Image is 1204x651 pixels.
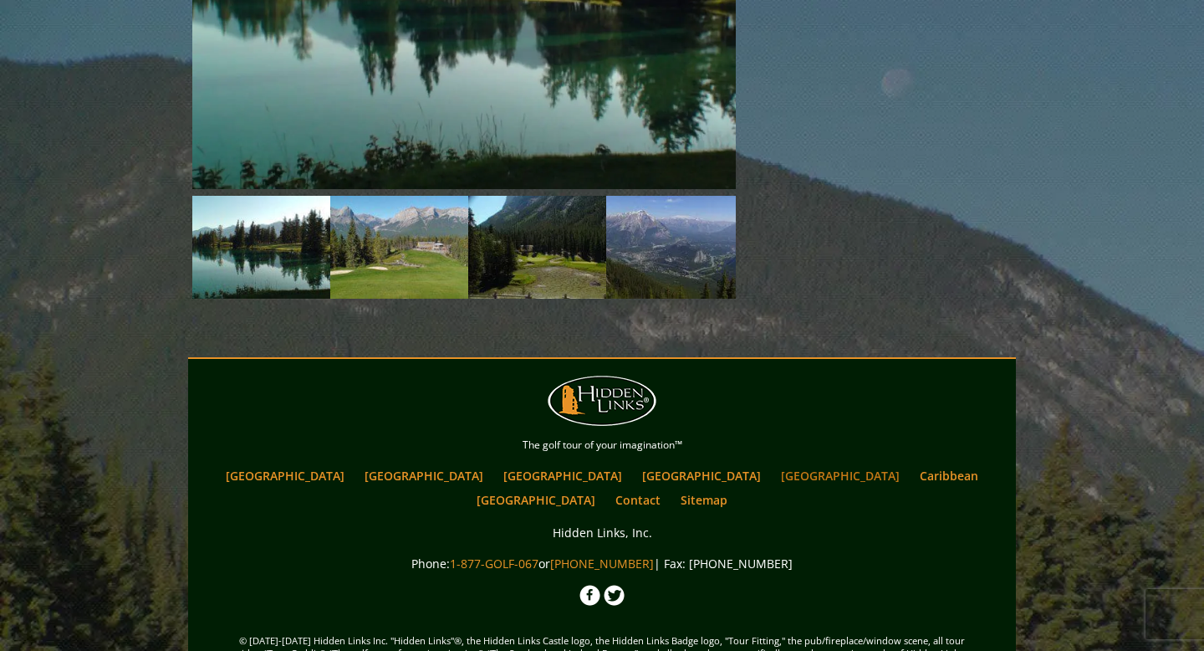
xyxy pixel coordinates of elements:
[450,556,538,572] a: 1-877-GOLF-067
[468,488,604,512] a: [GEOGRAPHIC_DATA]
[217,464,353,488] a: [GEOGRAPHIC_DATA]
[579,585,600,606] img: Facebook
[356,464,492,488] a: [GEOGRAPHIC_DATA]
[550,556,654,572] a: [PHONE_NUMBER]
[672,488,736,512] a: Sitemap
[495,464,630,488] a: [GEOGRAPHIC_DATA]
[773,464,908,488] a: [GEOGRAPHIC_DATA]
[911,464,987,488] a: Caribbean
[634,464,769,488] a: [GEOGRAPHIC_DATA]
[192,522,1012,543] p: Hidden Links, Inc.
[607,488,669,512] a: Contact
[192,553,1012,574] p: Phone: or | Fax: [PHONE_NUMBER]
[192,436,1012,454] p: The golf tour of your imagination™
[604,585,625,606] img: Twitter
